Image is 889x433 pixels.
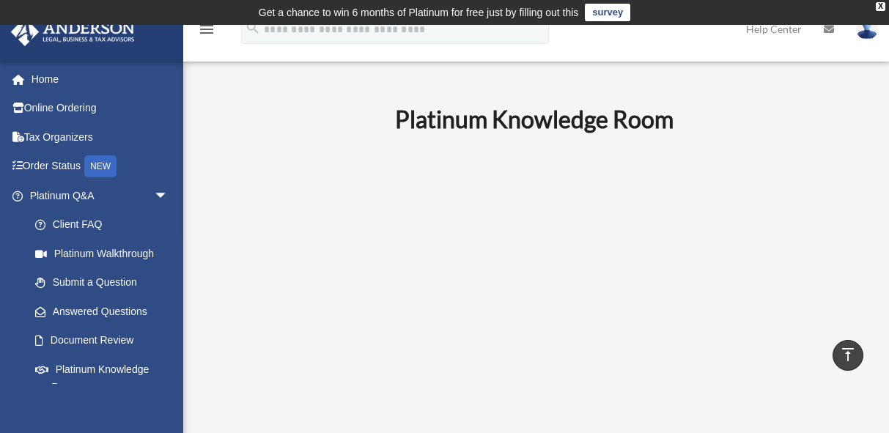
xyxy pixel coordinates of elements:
[21,239,191,268] a: Platinum Walkthrough
[84,155,117,177] div: NEW
[585,4,630,21] a: survey
[21,355,183,401] a: Platinum Knowledge Room
[21,326,191,355] a: Document Review
[10,94,191,123] a: Online Ordering
[21,268,191,297] a: Submit a Question
[395,105,674,133] b: Platinum Knowledge Room
[10,181,191,210] a: Platinum Q&Aarrow_drop_down
[198,21,215,38] i: menu
[839,346,857,363] i: vertical_align_top
[10,122,191,152] a: Tax Organizers
[10,152,191,182] a: Order StatusNEW
[10,64,191,94] a: Home
[7,18,139,46] img: Anderson Advisors Platinum Portal
[833,340,863,371] a: vertical_align_top
[21,210,191,240] a: Client FAQ
[154,181,183,211] span: arrow_drop_down
[876,2,885,11] div: close
[856,18,878,40] img: User Pic
[245,20,261,36] i: search
[21,297,191,326] a: Answered Questions
[314,153,754,401] iframe: 231110_Toby_KnowledgeRoom
[198,26,215,38] a: menu
[259,4,579,21] div: Get a chance to win 6 months of Platinum for free just by filling out this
